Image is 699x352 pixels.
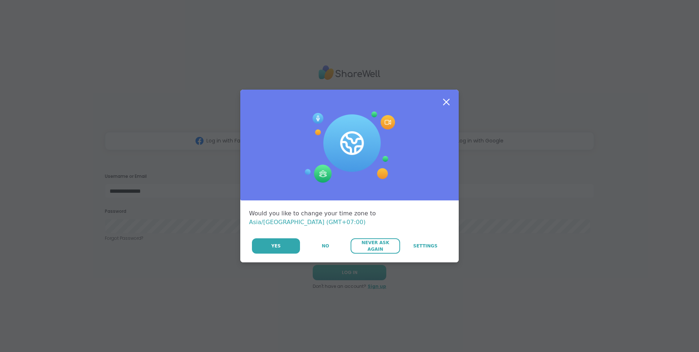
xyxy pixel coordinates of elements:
[401,238,450,254] a: Settings
[413,243,438,249] span: Settings
[249,209,450,227] div: Would you like to change your time zone to
[249,219,366,226] span: Asia/[GEOGRAPHIC_DATA] (GMT+07:00)
[322,243,329,249] span: No
[354,239,396,253] span: Never Ask Again
[304,112,395,183] img: Session Experience
[252,238,300,254] button: Yes
[271,243,281,249] span: Yes
[351,238,400,254] button: Never Ask Again
[301,238,350,254] button: No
